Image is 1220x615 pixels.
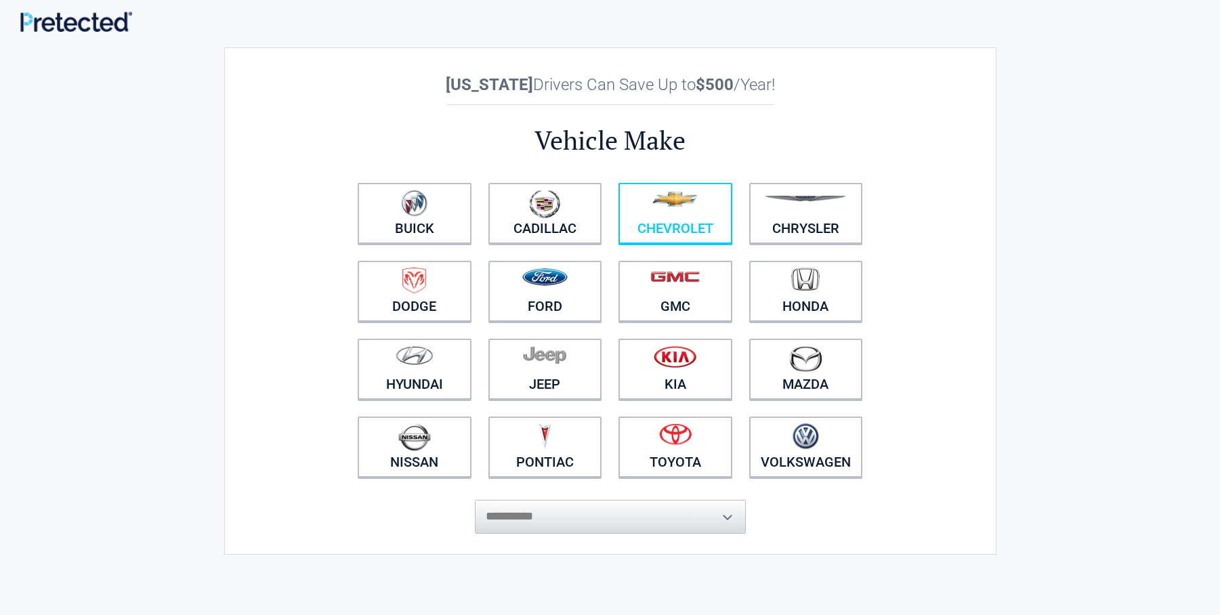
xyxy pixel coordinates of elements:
[696,75,734,94] b: $500
[358,183,471,244] a: Buick
[401,190,427,217] img: buick
[749,339,863,400] a: Mazda
[652,192,698,207] img: chevrolet
[749,261,863,322] a: Honda
[488,417,602,478] a: Pontiac
[358,261,471,322] a: Dodge
[618,339,732,400] a: Kia
[402,268,426,294] img: dodge
[788,345,822,372] img: mazda
[538,423,551,449] img: pontiac
[749,183,863,244] a: Chrysler
[350,75,871,94] h2: Drivers Can Save Up to /Year
[20,12,132,32] img: Main Logo
[654,345,696,368] img: kia
[446,75,533,94] b: [US_STATE]
[791,268,820,291] img: honda
[358,339,471,400] a: Hyundai
[793,423,819,450] img: volkswagen
[618,183,732,244] a: Chevrolet
[618,417,732,478] a: Toyota
[396,345,434,365] img: hyundai
[650,271,700,282] img: gmc
[398,423,431,451] img: nissan
[488,261,602,322] a: Ford
[529,190,560,218] img: cadillac
[523,345,566,364] img: jeep
[749,417,863,478] a: Volkswagen
[350,123,871,158] h2: Vehicle Make
[488,183,602,244] a: Cadillac
[764,196,847,202] img: chrysler
[618,261,732,322] a: GMC
[488,339,602,400] a: Jeep
[659,423,692,445] img: toyota
[522,268,568,286] img: ford
[358,417,471,478] a: Nissan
